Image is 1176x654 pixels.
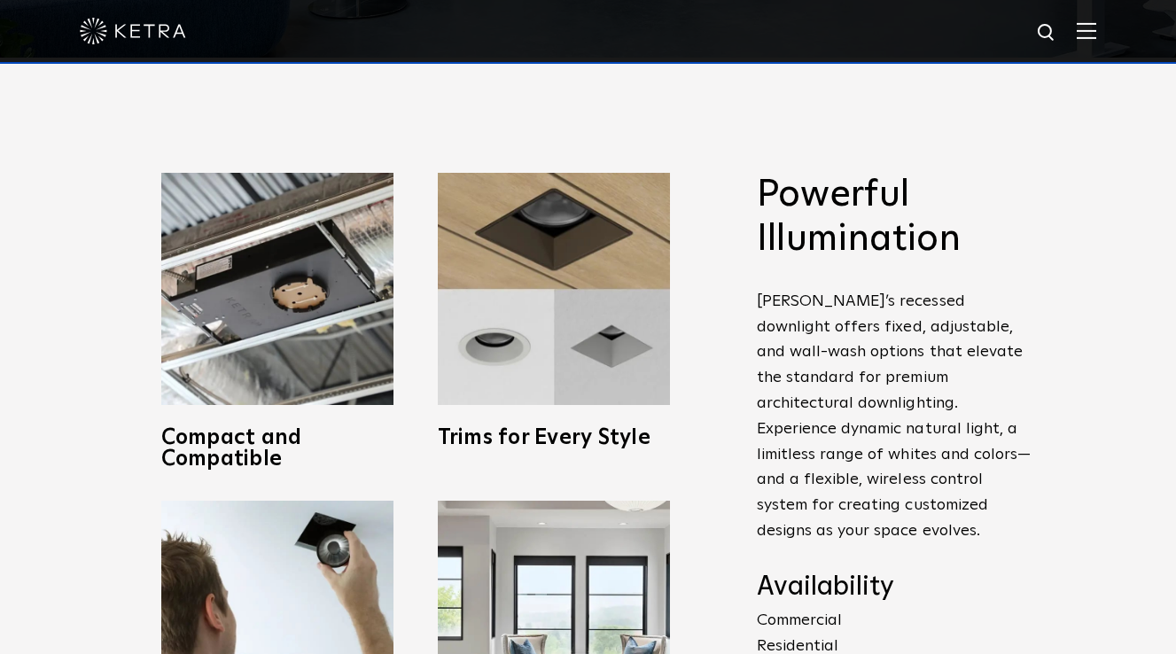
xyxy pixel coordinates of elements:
[757,289,1032,544] p: [PERSON_NAME]’s recessed downlight offers fixed, adjustable, and wall-wash options that elevate t...
[757,173,1032,262] h2: Powerful Illumination
[161,173,393,405] img: compact-and-copatible
[80,18,186,44] img: ketra-logo-2019-white
[1036,22,1058,44] img: search icon
[161,427,393,470] h3: Compact and Compatible
[438,427,670,448] h3: Trims for Every Style
[1077,22,1096,39] img: Hamburger%20Nav.svg
[438,173,670,405] img: trims-for-every-style
[757,571,1032,604] h4: Availability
